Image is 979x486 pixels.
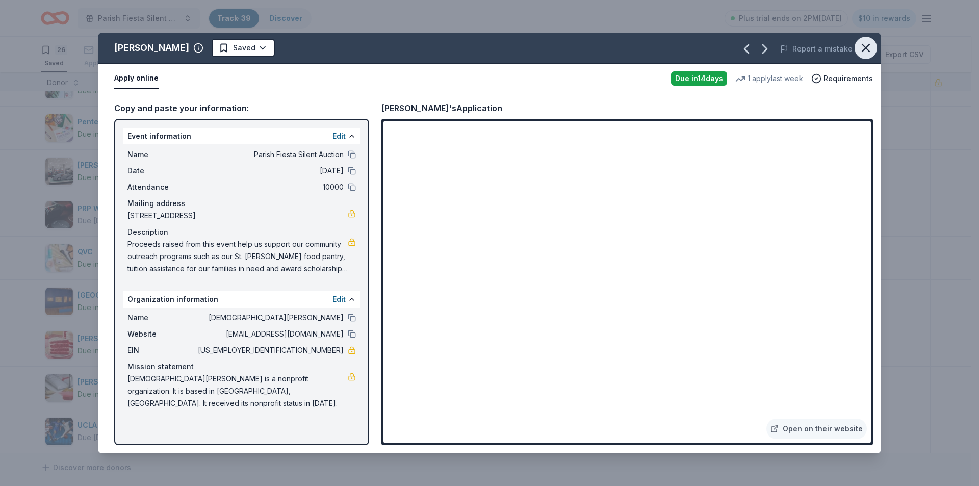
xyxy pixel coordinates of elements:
div: Due in 14 days [671,71,727,86]
button: Requirements [811,72,873,85]
div: Organization information [123,291,360,308]
span: Date [127,165,196,177]
div: [PERSON_NAME] [114,40,189,56]
div: Description [127,226,356,238]
div: Copy and paste your information: [114,101,369,115]
button: Edit [332,293,346,305]
button: Saved [212,39,275,57]
button: Edit [332,130,346,142]
div: Mailing address [127,197,356,210]
a: Open on their website [766,419,867,439]
span: Name [127,148,196,161]
span: EIN [127,344,196,356]
span: [DEMOGRAPHIC_DATA][PERSON_NAME] [196,312,344,324]
span: Proceeds raised from this event help us support our community outreach programs such as our St. [... [127,238,348,275]
span: [DATE] [196,165,344,177]
div: 1 apply last week [735,72,803,85]
span: 10000 [196,181,344,193]
span: Requirements [823,72,873,85]
button: Apply online [114,68,159,89]
button: Report a mistake [780,43,853,55]
div: Event information [123,128,360,144]
span: [DEMOGRAPHIC_DATA][PERSON_NAME] is a nonprofit organization. It is based in [GEOGRAPHIC_DATA], [G... [127,373,348,410]
div: Mission statement [127,361,356,373]
span: [US_EMPLOYER_IDENTIFICATION_NUMBER] [196,344,344,356]
span: [STREET_ADDRESS] [127,210,348,222]
span: [EMAIL_ADDRESS][DOMAIN_NAME] [196,328,344,340]
span: Website [127,328,196,340]
span: Attendance [127,181,196,193]
span: Parish Fiesta Silent Auction [196,148,344,161]
span: Saved [233,42,255,54]
div: [PERSON_NAME]'s Application [381,101,502,115]
span: Name [127,312,196,324]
